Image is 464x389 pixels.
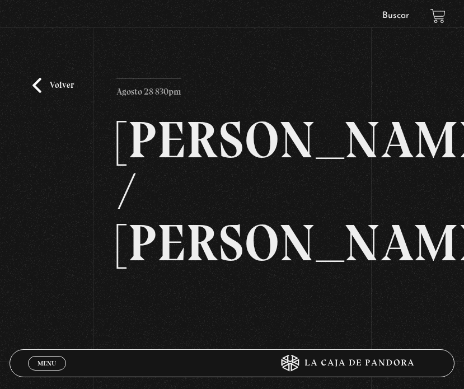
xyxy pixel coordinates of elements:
span: Menu [38,360,56,367]
p: Agosto 28 830pm [116,78,181,100]
span: Cerrar [34,369,60,377]
h2: [PERSON_NAME] / [PERSON_NAME] [116,114,348,269]
a: Volver [32,78,74,93]
a: View your shopping cart [430,8,446,24]
a: Buscar [382,11,409,20]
